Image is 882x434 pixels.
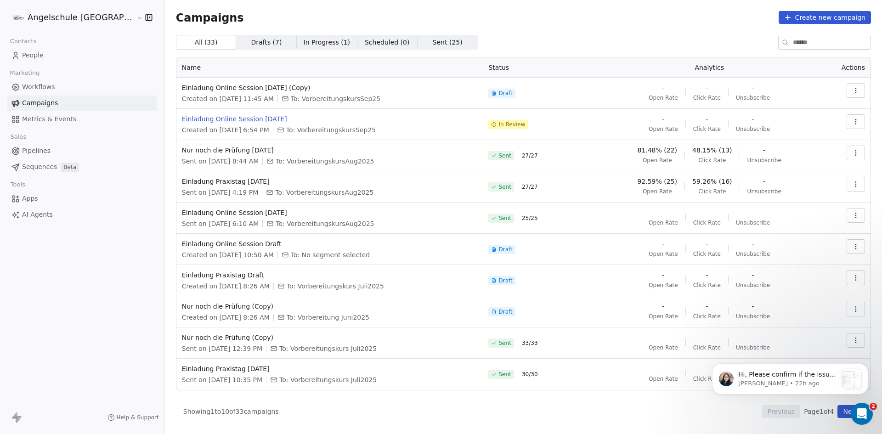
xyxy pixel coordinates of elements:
[649,219,678,226] span: Open Rate
[182,114,478,124] span: Einladung Online Session [DATE]
[498,339,511,347] span: Sent
[498,371,511,378] span: Sent
[183,407,279,416] span: Showing 1 to 10 of 33 campaigns
[643,188,672,195] span: Open Rate
[851,403,873,425] iframe: Intercom live chat
[6,34,40,48] span: Contacts
[837,405,864,418] button: Next
[7,48,157,63] a: People
[662,302,664,311] span: -
[522,371,538,378] span: 30 / 30
[176,57,483,78] th: Name
[522,339,538,347] span: 33 / 33
[498,214,511,222] span: Sent
[649,94,678,101] span: Open Rate
[182,250,274,259] span: Created on [DATE] 10:50 AM
[752,239,754,248] span: -
[693,250,721,258] span: Click Rate
[182,125,269,135] span: Created on [DATE] 6:54 PM
[182,188,258,197] span: Sent on [DATE] 4:19 PM
[752,83,754,92] span: -
[107,414,159,421] a: Help & Support
[22,51,44,60] span: People
[498,308,512,316] span: Draft
[692,146,732,155] span: 48.15% (13)
[22,98,58,108] span: Campaigns
[736,94,770,101] span: Unsubscribe
[736,313,770,320] span: Unsubscribe
[598,57,820,78] th: Analytics
[182,239,478,248] span: Einladung Online Session Draft
[693,313,721,320] span: Click Rate
[182,219,259,228] span: Sent on [DATE] 6:10 AM
[182,333,478,342] span: Nur noch die Prüfung (Copy)
[649,375,678,383] span: Open Rate
[763,146,765,155] span: -
[763,177,765,186] span: -
[22,82,55,92] span: Workflows
[706,271,708,280] span: -
[6,130,30,144] span: Sales
[176,11,244,24] span: Campaigns
[747,157,781,164] span: Unsubscribe
[61,163,79,172] span: Beta
[117,414,159,421] span: Help & Support
[365,38,410,47] span: Scheduled ( 0 )
[182,271,478,280] span: Einladung Praxistag Draft
[649,344,678,351] span: Open Rate
[291,94,380,103] span: To: VorbereitungskursSep25
[11,10,130,25] button: Angelschule [GEOGRAPHIC_DATA]
[736,219,770,226] span: Unsubscribe
[498,152,511,159] span: Sent
[649,250,678,258] span: Open Rate
[7,143,157,158] a: Pipelines
[498,121,525,128] span: In Review
[182,313,270,322] span: Created on [DATE] 8:26 AM
[870,403,877,410] span: 2
[6,178,29,192] span: Tools
[747,188,781,195] span: Unsubscribe
[182,282,270,291] span: Created on [DATE] 8:26 AM
[22,194,38,203] span: Apps
[698,157,726,164] span: Click Rate
[7,96,157,111] a: Campaigns
[693,219,721,226] span: Click Rate
[752,114,754,124] span: -
[498,246,512,253] span: Draft
[693,375,721,383] span: Click Rate
[637,177,677,186] span: 92.59% (25)
[752,271,754,280] span: -
[522,152,538,159] span: 27 / 27
[649,125,678,133] span: Open Rate
[752,302,754,311] span: -
[649,313,678,320] span: Open Rate
[698,345,882,409] iframe: Intercom notifications message
[498,183,511,191] span: Sent
[736,250,770,258] span: Unsubscribe
[22,210,53,220] span: AI Agents
[182,157,259,166] span: Sent on [DATE] 8:44 AM
[7,79,157,95] a: Workflows
[433,38,463,47] span: Sent ( 25 )
[22,114,76,124] span: Metrics & Events
[662,114,664,124] span: -
[522,214,538,222] span: 25 / 25
[698,188,726,195] span: Click Rate
[182,83,478,92] span: Einladung Online Session [DATE] (Copy)
[275,188,373,197] span: To: VorbereitungskursAug2025
[706,114,708,124] span: -
[637,146,677,155] span: 81.48% (22)
[279,375,377,384] span: To: Vorbereitungskurs Juli2025
[7,191,157,206] a: Apps
[28,11,135,23] span: Angelschule [GEOGRAPHIC_DATA]
[182,177,478,186] span: Einladung Praxistag [DATE]
[643,157,672,164] span: Open Rate
[13,12,24,23] img: logo180-180.png
[182,208,478,217] span: Einladung Online Session [DATE]
[287,282,384,291] span: To: Vorbereitungskurs Juli2025
[182,364,478,373] span: Einladung Praxistag [DATE]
